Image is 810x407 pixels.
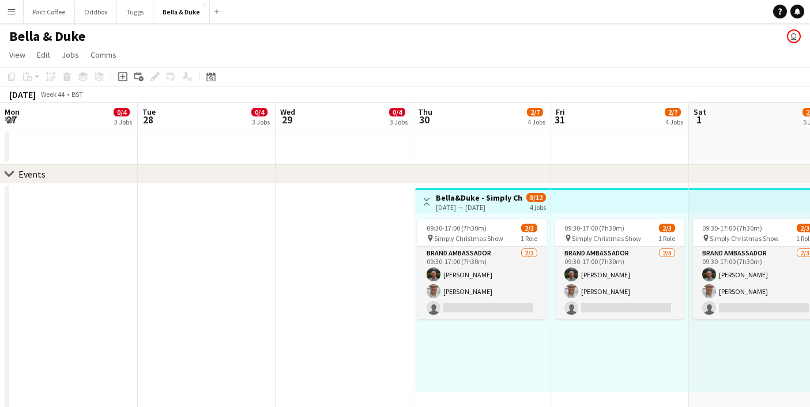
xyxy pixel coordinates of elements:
[37,50,50,60] span: Edit
[251,108,268,116] span: 0/4
[114,108,130,116] span: 0/4
[418,107,432,117] span: Thu
[86,47,121,62] a: Comms
[527,108,543,116] span: 2/7
[32,47,55,62] a: Edit
[787,29,801,43] app-user-avatar: Chubby Bear
[528,118,545,126] div: 4 Jobs
[530,202,546,212] div: 4 jobs
[142,107,156,117] span: Tue
[554,113,565,126] span: 31
[38,90,67,99] span: Week 44
[659,224,675,232] span: 2/3
[555,219,684,319] app-job-card: 09:30-17:00 (7h30m)2/3 Simply Christmas Show1 RoleBrand Ambassador2/309:30-17:00 (7h30m)[PERSON_N...
[555,247,684,319] app-card-role: Brand Ambassador2/309:30-17:00 (7h30m)[PERSON_NAME][PERSON_NAME]
[436,193,522,203] h3: Bella&Duke - Simply Christmas Show
[417,219,547,319] app-job-card: 09:30-17:00 (7h30m)2/3 Simply Christmas Show1 RoleBrand Ambassador2/309:30-17:00 (7h30m)[PERSON_N...
[427,224,487,232] span: 09:30-17:00 (7h30m)
[9,89,36,100] div: [DATE]
[9,28,85,45] h1: Bella & Duke
[434,234,503,243] span: Simply Christmas Show
[390,118,408,126] div: 3 Jobs
[278,113,295,126] span: 29
[665,108,681,116] span: 2/7
[417,247,547,319] app-card-role: Brand Ambassador2/309:30-17:00 (7h30m)[PERSON_NAME][PERSON_NAME]
[153,1,210,23] button: Bella & Duke
[692,113,706,126] span: 1
[665,118,683,126] div: 4 Jobs
[436,203,522,212] div: [DATE] → [DATE]
[114,118,132,126] div: 3 Jobs
[57,47,84,62] a: Jobs
[521,224,537,232] span: 2/3
[280,107,295,117] span: Wed
[556,107,565,117] span: Fri
[3,113,20,126] span: 27
[521,234,537,243] span: 1 Role
[252,118,270,126] div: 3 Jobs
[572,234,641,243] span: Simply Christmas Show
[71,90,83,99] div: BST
[658,234,675,243] span: 1 Role
[117,1,153,23] button: Tuggs
[75,1,117,23] button: Oddbox
[62,50,79,60] span: Jobs
[18,168,46,180] div: Events
[9,50,25,60] span: View
[5,47,30,62] a: View
[141,113,156,126] span: 28
[416,113,432,126] span: 30
[694,107,706,117] span: Sat
[702,224,762,232] span: 09:30-17:00 (7h30m)
[564,224,624,232] span: 09:30-17:00 (7h30m)
[526,193,546,202] span: 8/12
[710,234,779,243] span: Simply Christmas Show
[5,107,20,117] span: Mon
[389,108,405,116] span: 0/4
[91,50,116,60] span: Comms
[24,1,75,23] button: Pact Coffee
